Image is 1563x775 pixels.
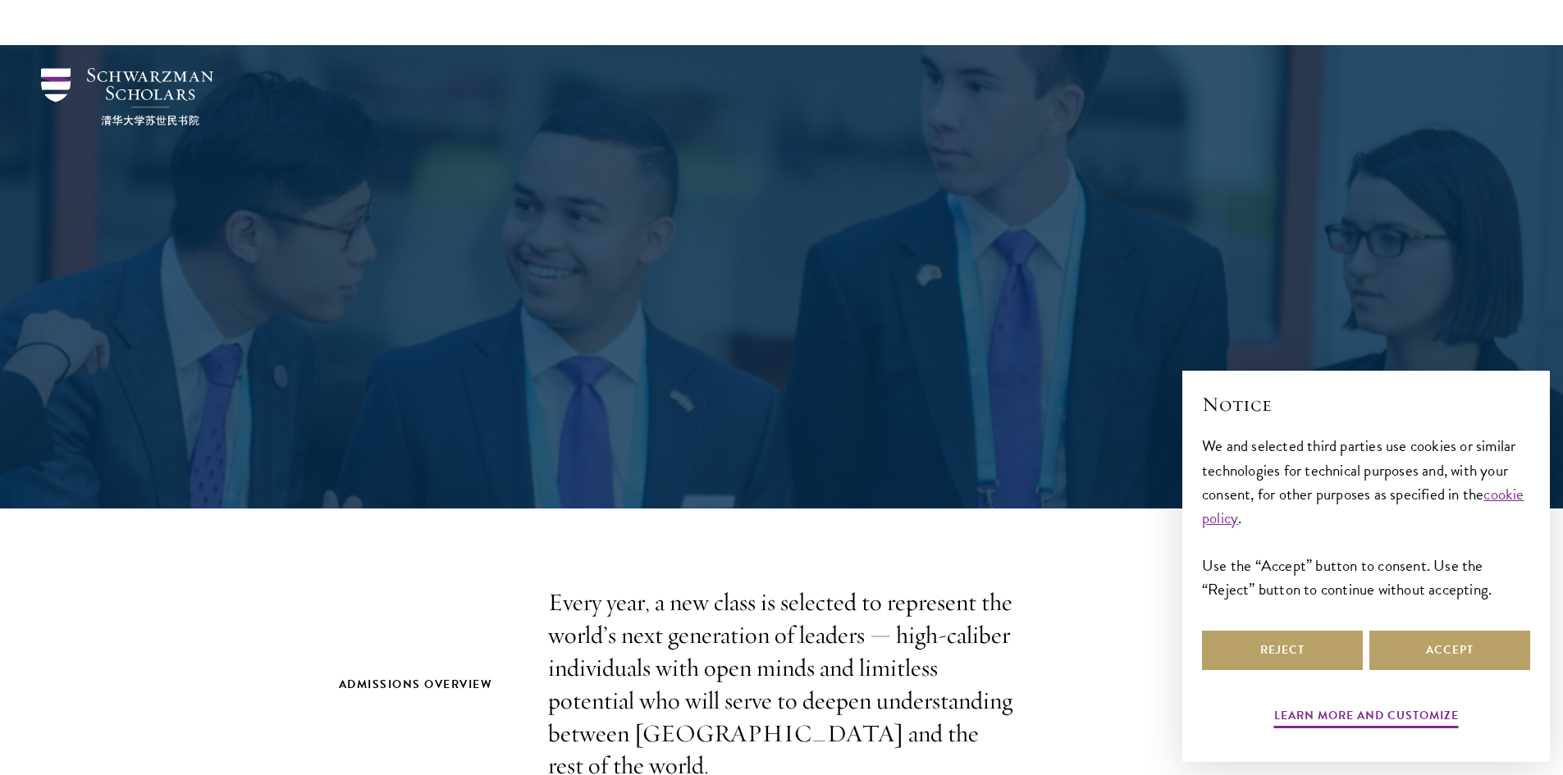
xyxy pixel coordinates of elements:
button: Reject [1202,631,1363,670]
button: Learn more and customize [1274,705,1459,731]
button: Accept [1369,631,1530,670]
a: cookie policy [1202,482,1524,530]
h2: Admissions Overview [339,674,515,695]
img: Schwarzman Scholars [41,68,213,125]
h2: Notice [1202,390,1530,418]
div: We and selected third parties use cookies or similar technologies for technical purposes and, wit... [1202,434,1530,600]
